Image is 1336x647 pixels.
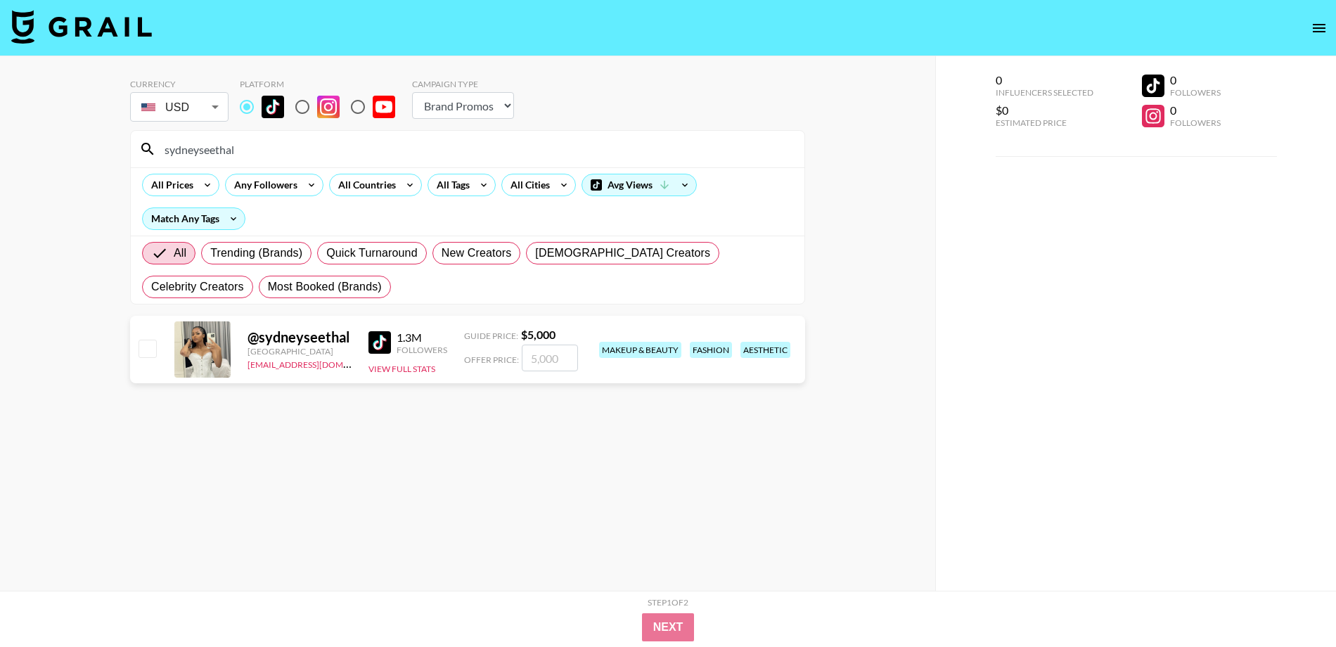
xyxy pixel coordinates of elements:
[1170,87,1221,98] div: Followers
[599,342,681,358] div: makeup & beauty
[368,331,391,354] img: TikTok
[690,342,732,358] div: fashion
[262,96,284,118] img: TikTok
[130,79,229,89] div: Currency
[502,174,553,196] div: All Cities
[133,95,226,120] div: USD
[1170,73,1221,87] div: 0
[996,73,1093,87] div: 0
[143,174,196,196] div: All Prices
[151,278,244,295] span: Celebrity Creators
[442,245,512,262] span: New Creators
[326,245,418,262] span: Quick Turnaround
[1170,117,1221,128] div: Followers
[174,245,186,262] span: All
[464,331,518,341] span: Guide Price:
[642,613,695,641] button: Next
[156,138,796,160] input: Search by User Name
[522,345,578,371] input: 5,000
[226,174,300,196] div: Any Followers
[248,357,389,370] a: [EMAIL_ADDRESS][DOMAIN_NAME]
[428,174,473,196] div: All Tags
[648,597,688,608] div: Step 1 of 2
[11,10,152,44] img: Grail Talent
[1305,14,1333,42] button: open drawer
[330,174,399,196] div: All Countries
[268,278,382,295] span: Most Booked (Brands)
[996,103,1093,117] div: $0
[1266,577,1319,630] iframe: Drift Widget Chat Controller
[582,174,696,196] div: Avg Views
[210,245,302,262] span: Trending (Brands)
[248,328,352,346] div: @ sydneyseethal
[412,79,514,89] div: Campaign Type
[240,79,406,89] div: Platform
[368,364,435,374] button: View Full Stats
[373,96,395,118] img: YouTube
[397,345,447,355] div: Followers
[464,354,519,365] span: Offer Price:
[248,346,352,357] div: [GEOGRAPHIC_DATA]
[1170,103,1221,117] div: 0
[521,328,555,341] strong: $ 5,000
[535,245,710,262] span: [DEMOGRAPHIC_DATA] Creators
[143,208,245,229] div: Match Any Tags
[397,331,447,345] div: 1.3M
[996,87,1093,98] div: Influencers Selected
[317,96,340,118] img: Instagram
[996,117,1093,128] div: Estimated Price
[740,342,790,358] div: aesthetic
